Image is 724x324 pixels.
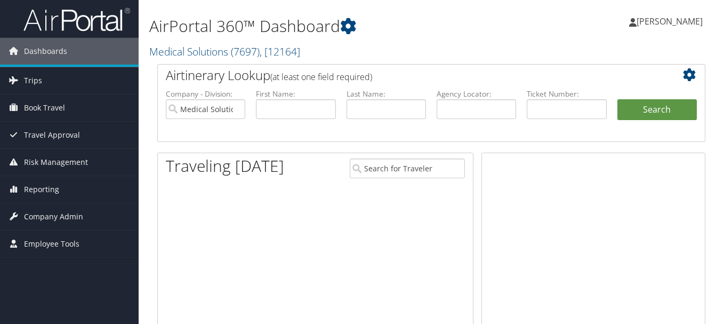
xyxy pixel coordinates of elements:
[637,15,703,27] span: [PERSON_NAME]
[437,89,516,99] label: Agency Locator:
[350,159,465,178] input: Search for Traveler
[24,94,65,121] span: Book Travel
[24,122,80,148] span: Travel Approval
[149,15,525,37] h1: AirPortal 360™ Dashboard
[231,44,260,59] span: ( 7697 )
[24,231,79,257] span: Employee Tools
[166,66,651,84] h2: Airtinerary Lookup
[24,38,67,65] span: Dashboards
[270,71,372,83] span: (at least one field required)
[527,89,606,99] label: Ticket Number:
[260,44,300,59] span: , [ 12164 ]
[256,89,335,99] label: First Name:
[24,67,42,94] span: Trips
[629,5,713,37] a: [PERSON_NAME]
[23,7,130,32] img: airportal-logo.png
[149,44,300,59] a: Medical Solutions
[166,155,284,177] h1: Traveling [DATE]
[617,99,697,121] button: Search
[24,176,59,203] span: Reporting
[347,89,426,99] label: Last Name:
[166,89,245,99] label: Company - Division:
[24,203,83,230] span: Company Admin
[24,149,88,176] span: Risk Management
